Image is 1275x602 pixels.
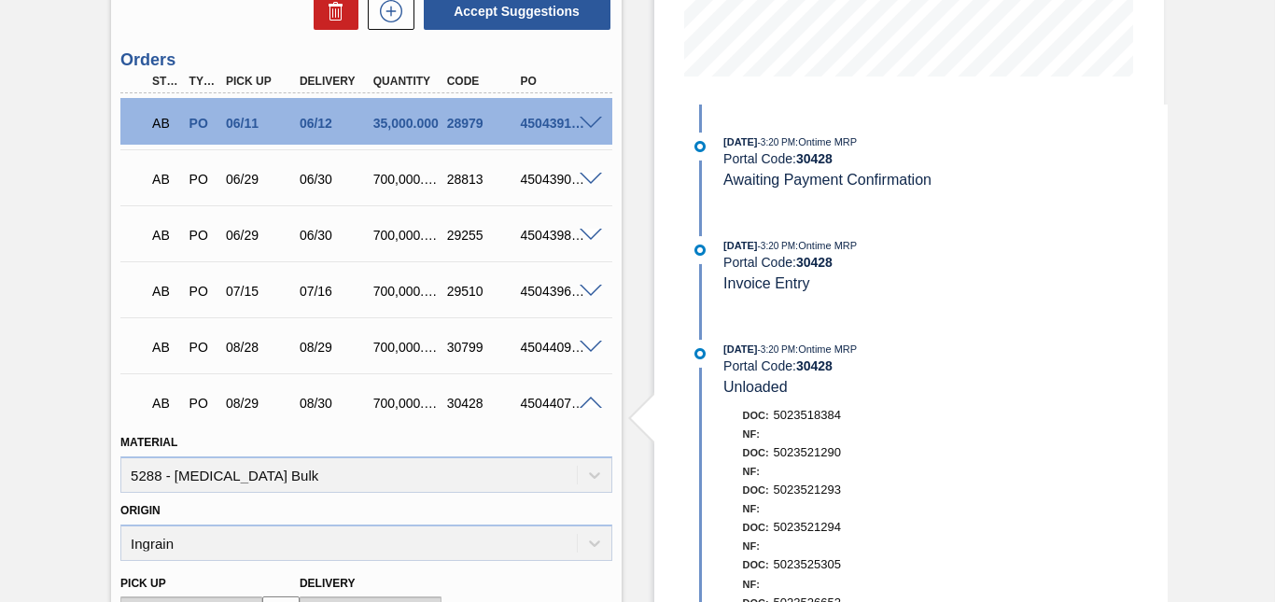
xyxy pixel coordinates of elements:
[516,172,595,187] div: 4504390914
[694,141,706,152] img: atual
[516,116,595,131] div: 4504391645
[147,75,183,88] div: Step
[152,172,178,187] p: AB
[185,116,220,131] div: Purchase order
[120,504,161,517] label: Origin
[442,172,522,187] div: 28813
[442,340,522,355] div: 30799
[369,284,448,299] div: 700,000.000
[795,136,857,147] span: : Ontime MRP
[147,383,183,424] div: Awaiting Pick Up
[743,540,760,552] span: NF:
[369,116,448,131] div: 35,000.000
[796,358,833,373] strong: 30428
[120,50,611,70] h3: Orders
[369,228,448,243] div: 700,000.000
[743,522,769,533] span: Doc:
[743,466,760,477] span: NF:
[743,410,769,421] span: Doc:
[152,284,178,299] p: AB
[369,340,448,355] div: 700,000.000
[796,151,833,166] strong: 30428
[694,245,706,256] img: atual
[369,75,448,88] div: Quantity
[221,396,301,411] div: 08/29/2025
[221,228,301,243] div: 06/29/2025
[442,116,522,131] div: 28979
[221,340,301,355] div: 08/28/2025
[774,520,841,534] span: 5023521294
[147,327,183,368] div: Awaiting Pick Up
[442,396,522,411] div: 30428
[147,215,183,256] div: Awaiting Pick Up
[796,255,833,270] strong: 30428
[442,75,522,88] div: Code
[442,228,522,243] div: 29255
[774,408,841,422] span: 5023518384
[516,284,595,299] div: 4504396835
[442,284,522,299] div: 29510
[516,75,595,88] div: PO
[295,228,374,243] div: 06/30/2025
[743,428,760,440] span: NF:
[723,379,788,395] span: Unloaded
[221,172,301,187] div: 06/29/2025
[221,75,301,88] div: Pick up
[295,396,374,411] div: 08/30/2025
[743,579,760,590] span: NF:
[758,137,796,147] span: - 3:20 PM
[774,445,841,459] span: 5023521290
[221,284,301,299] div: 07/15/2025
[185,340,220,355] div: Purchase order
[694,348,706,359] img: atual
[185,75,220,88] div: Type
[185,396,220,411] div: Purchase order
[295,340,374,355] div: 08/29/2025
[723,172,932,188] span: Awaiting Payment Confirmation
[300,577,356,590] label: Delivery
[758,344,796,355] span: - 3:20 PM
[147,271,183,312] div: Awaiting Pick Up
[743,484,769,496] span: Doc:
[774,483,841,497] span: 5023521293
[120,436,177,449] label: Material
[743,447,769,458] span: Doc:
[369,396,448,411] div: 700,000.000
[723,136,757,147] span: [DATE]
[185,284,220,299] div: Purchase order
[221,116,301,131] div: 06/11/2025
[516,396,595,411] div: 4504407299
[369,172,448,187] div: 700,000.000
[758,241,796,251] span: - 3:20 PM
[185,228,220,243] div: Purchase order
[185,172,220,187] div: Purchase order
[147,103,183,144] div: Awaiting Pick Up
[295,172,374,187] div: 06/30/2025
[795,240,857,251] span: : Ontime MRP
[152,228,178,243] p: AB
[295,116,374,131] div: 06/12/2025
[516,340,595,355] div: 4504409870
[723,358,1167,373] div: Portal Code:
[743,503,760,514] span: NF:
[723,275,809,291] span: Invoice Entry
[774,557,841,571] span: 5023525305
[152,396,178,411] p: AB
[152,340,178,355] p: AB
[723,343,757,355] span: [DATE]
[723,151,1167,166] div: Portal Code:
[743,559,769,570] span: Doc:
[152,116,178,131] p: AB
[120,577,166,590] label: Pick up
[516,228,595,243] div: 4504398777
[795,343,857,355] span: : Ontime MRP
[147,159,183,200] div: Awaiting Pick Up
[723,255,1167,270] div: Portal Code:
[723,240,757,251] span: [DATE]
[295,284,374,299] div: 07/16/2025
[295,75,374,88] div: Delivery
